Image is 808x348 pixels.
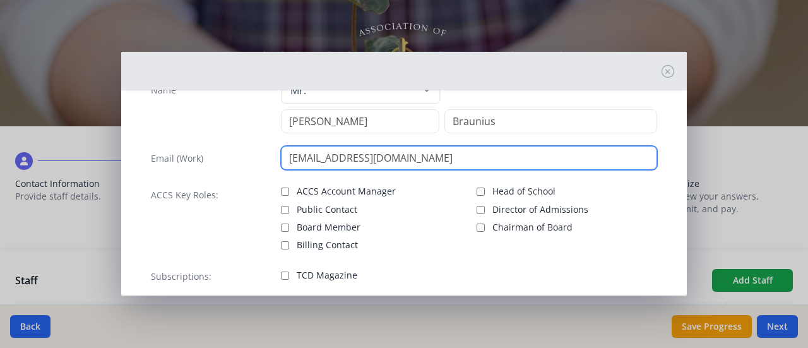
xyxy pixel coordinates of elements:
[492,185,555,198] span: Head of School
[151,152,203,165] label: Email (Work)
[477,206,485,214] input: Director of Admissions
[151,84,176,97] label: Name
[281,241,289,249] input: Billing Contact
[297,221,360,234] span: Board Member
[297,185,396,198] span: ACCS Account Manager
[281,188,289,196] input: ACCS Account Manager
[477,188,485,196] input: Head of School
[297,269,357,282] span: TCD Magazine
[151,270,211,283] label: Subscriptions:
[287,84,414,97] span: Mr.
[281,146,658,170] input: contact@site.com
[492,203,588,216] span: Director of Admissions
[477,224,485,232] input: Chairman of Board
[444,109,657,133] input: Last Name
[297,203,357,216] span: Public Contact
[492,221,573,234] span: Chairman of Board
[281,224,289,232] input: Board Member
[281,206,289,214] input: Public Contact
[151,189,218,201] label: ACCS Key Roles:
[281,109,439,133] input: First Name
[297,239,358,251] span: Billing Contact
[281,272,289,280] input: TCD Magazine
